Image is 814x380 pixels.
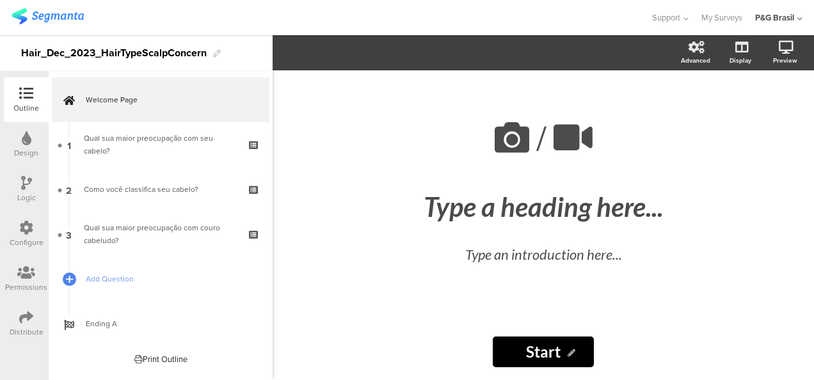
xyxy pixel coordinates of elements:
div: Como você classifica seu cabelo? [84,183,237,196]
span: Welcome Page [86,93,250,106]
div: Hair_Dec_2023_HairTypeScalpConcern [21,43,207,63]
div: Permissions [5,281,47,293]
a: 3 Qual sua maior preocupação com couro cabeludo? [52,212,269,257]
input: Start [493,336,594,367]
span: Ending A [86,317,250,330]
span: Support [652,12,680,24]
div: Distribute [10,326,44,338]
span: 2 [66,182,72,196]
div: Display [730,56,751,65]
div: Type an introduction here... [319,244,767,265]
span: 1 [67,138,71,152]
span: 3 [66,227,72,241]
a: 1 Qual sua maior preocupação com seu cabelo? [52,122,269,167]
div: Design [14,147,38,159]
div: Qual sua maior preocupação com couro cabeludo? [84,221,237,247]
div: P&G Brasil [755,12,794,24]
div: Qual sua maior preocupação com seu cabelo? [84,132,237,157]
div: Type a heading here... [307,191,780,223]
a: Ending A [52,301,269,346]
div: Print Outline [134,353,188,365]
div: Logic [17,192,36,203]
div: Preview [773,56,797,65]
a: Welcome Page [52,77,269,122]
img: segmanta logo [12,8,84,24]
a: 2 Como você classifica seu cabelo? [52,167,269,212]
div: Outline [13,102,39,114]
div: Advanced [681,56,710,65]
span: / [536,113,547,164]
span: Add Question [86,273,250,285]
div: Configure [10,237,44,248]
